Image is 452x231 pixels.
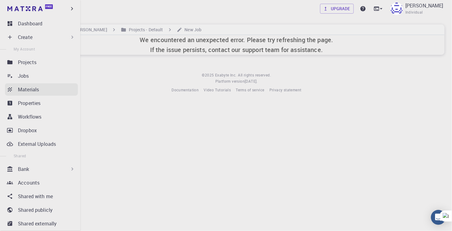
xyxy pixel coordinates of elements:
[18,86,39,93] p: Materials
[204,87,231,93] a: Video Tutorials
[202,72,215,78] span: © 2025
[18,59,36,66] p: Projects
[5,31,78,43] div: Create
[215,78,245,85] span: Platform version
[182,26,202,33] h6: New Job
[171,87,199,93] a: Documentation
[7,6,43,11] img: logo
[14,46,35,51] span: My Account
[31,26,203,33] nav: breadcrumb
[12,4,35,10] span: Support
[391,2,403,15] img: Nupur Gupta
[5,83,78,96] a: Materials
[140,35,333,55] h6: We encountered an unexpected error. Please try refreshing the page. If the issue persists, contac...
[215,72,237,77] span: Exabyte Inc.
[5,17,78,30] a: Dashboard
[269,87,302,93] a: Privacy statement
[171,87,199,92] span: Documentation
[431,210,446,225] div: Open Intercom Messenger
[405,9,423,15] span: Individual
[215,72,237,78] a: Exabyte Inc.
[126,26,163,33] h6: Projects - Default
[5,97,78,109] a: Properties
[5,70,78,82] a: Jobs
[18,99,41,107] p: Properties
[18,33,32,41] p: Create
[238,72,271,78] span: All rights reserved.
[320,4,354,14] a: Upgrade
[71,26,107,33] h6: [PERSON_NAME]
[245,79,258,84] span: [DATE] .
[18,20,42,27] p: Dashboard
[236,87,264,93] a: Terms of service
[204,87,231,92] span: Video Tutorials
[245,78,258,85] a: [DATE].
[269,87,302,92] span: Privacy statement
[18,72,29,80] p: Jobs
[5,56,78,68] a: Projects
[405,2,443,9] p: [PERSON_NAME]
[236,87,264,92] span: Terms of service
